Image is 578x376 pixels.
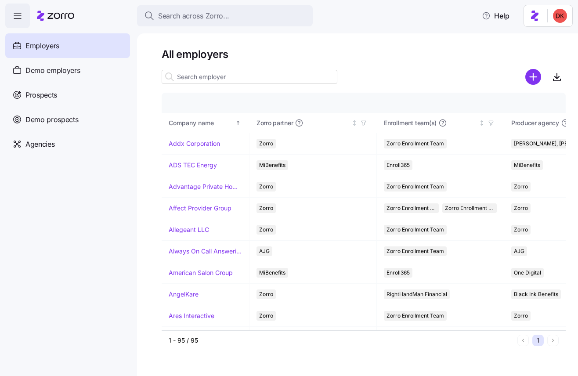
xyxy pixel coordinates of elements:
span: MiBenefits [259,160,285,170]
span: One Digital [514,268,541,278]
span: Help [482,11,509,21]
div: 1 - 95 / 95 [169,336,514,345]
span: Zorro [259,225,273,235]
span: MiBenefits [259,268,285,278]
span: Prospects [25,90,57,101]
span: Zorro Enrollment Team [387,225,444,235]
span: Zorro Enrollment Experts [445,203,495,213]
span: Zorro Enrollment Team [387,311,444,321]
span: Zorro [259,139,273,148]
a: ADS TEC Energy [169,161,217,170]
a: Addx Corporation [169,139,220,148]
th: Enrollment team(s)Not sorted [377,113,504,133]
span: Search across Zorro... [158,11,229,22]
img: 53e82853980611afef66768ee98075c5 [553,9,567,23]
span: Producer agency [511,119,559,127]
a: Advantage Private Home Care [169,182,242,191]
th: Company nameSorted ascending [162,113,249,133]
button: Previous page [517,335,529,346]
span: Black Ink Benefits [514,289,558,299]
div: Company name [169,118,234,128]
input: Search employer [162,70,337,84]
span: Zorro [259,182,273,192]
button: 1 [532,335,544,346]
svg: add icon [525,69,541,85]
span: Demo prospects [25,114,79,125]
span: RightHandMan Financial [387,289,447,299]
div: Sorted ascending [235,120,241,126]
a: Prospects [5,83,130,107]
span: Zorro [514,203,528,213]
span: Enrollment team(s) [384,119,437,127]
span: AJG [514,246,524,256]
span: AJG [259,246,270,256]
div: Not sorted [479,120,485,126]
span: Zorro [259,289,273,299]
span: Zorro partner [256,119,293,127]
button: Next page [547,335,559,346]
span: Enroll365 [387,160,410,170]
span: Zorro Enrollment Team [387,139,444,148]
a: Always On Call Answering Service [169,247,242,256]
a: American Salon Group [169,268,233,277]
span: MiBenefits [514,160,540,170]
a: Affect Provider Group [169,204,231,213]
span: Zorro [514,225,528,235]
a: Demo prospects [5,107,130,132]
a: Demo employers [5,58,130,83]
span: Demo employers [25,65,80,76]
a: Allegeant LLC [169,225,209,234]
a: Employers [5,33,130,58]
span: Zorro Enrollment Team [387,246,444,256]
div: Not sorted [351,120,358,126]
span: Employers [25,40,59,51]
th: Zorro partnerNot sorted [249,113,377,133]
a: Agencies [5,132,130,156]
span: Zorro Enrollment Team [387,182,444,192]
span: Zorro [514,311,528,321]
button: Help [475,7,517,25]
span: Zorro Enrollment Team [387,203,436,213]
span: Zorro [259,311,273,321]
span: Enroll365 [387,268,410,278]
a: AngelKare [169,290,199,299]
h1: All employers [162,47,566,61]
span: Agencies [25,139,54,150]
span: Zorro [514,182,528,192]
span: Zorro [259,203,273,213]
a: Ares Interactive [169,311,214,320]
button: Search across Zorro... [137,5,313,26]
